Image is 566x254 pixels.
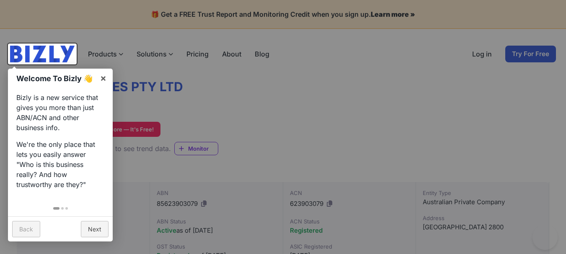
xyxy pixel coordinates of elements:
a: Back [12,221,40,237]
p: We're the only place that lets you easily answer "Who is this business really? And how trustworth... [16,139,104,190]
h1: Welcome To Bizly 👋 [16,73,96,84]
p: Bizly is a new service that gives you more than just ABN/ACN and other business info. [16,92,104,133]
a: × [94,69,113,87]
a: Next [81,221,109,237]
